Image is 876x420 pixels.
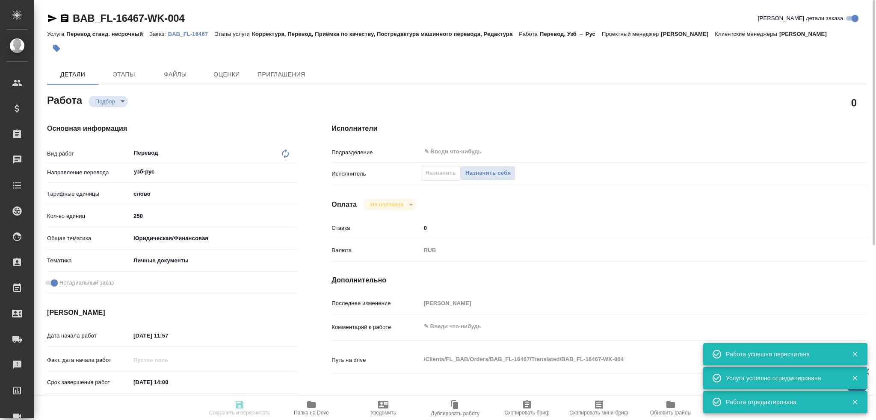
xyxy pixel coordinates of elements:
span: Дублировать работу [431,411,479,417]
input: ✎ Введи что-нибудь [130,210,297,222]
span: Скопировать мини-бриф [569,410,628,416]
p: Тематика [47,256,130,265]
p: Комментарий к работе [331,323,420,332]
p: Вид работ [47,150,130,158]
p: Общая тематика [47,234,130,243]
a: BAB_FL-16467 [168,30,214,37]
button: Сохранить и пересчитать [204,396,275,420]
p: Факт. дата начала работ [47,356,130,364]
h4: Исполнители [331,123,867,134]
span: Этапы [104,69,145,80]
p: Ставка [331,224,420,232]
h2: 0 [851,95,857,110]
p: Услуга [47,31,66,37]
p: [PERSON_NAME] [779,31,833,37]
input: ✎ Введи что-нибудь [130,376,205,388]
span: Нотариальный заказ [59,279,114,287]
p: Кол-во единиц [47,212,130,220]
span: Приглашения [257,69,305,80]
button: Скопировать ссылку для ЯМессенджера [47,13,57,23]
p: Этапы услуги [214,31,252,37]
button: Не оплачена [368,201,406,208]
div: Юридическая/Финансовая [130,231,297,246]
div: слово [130,187,297,201]
p: Перевод станд. несрочный [66,31,149,37]
p: Срок завершения работ [47,378,130,387]
input: Пустое поле [421,297,822,309]
h4: Основная информация [47,123,297,134]
p: Исполнитель [331,170,420,178]
div: Подбор [364,199,416,210]
div: RUB [421,243,822,258]
button: Open [817,151,819,153]
p: [PERSON_NAME] [661,31,715,37]
span: Скопировать бриф [504,410,549,416]
p: Корректура, Перевод, Приёмка по качеству, Постредактура машинного перевода, Редактура [252,31,519,37]
textarea: /Clients/FL_BAB/Orders/BAB_FL-16467/Translated/BAB_FL-16467-WK-004 [421,352,822,367]
div: Услуга успешно отредактирована [726,374,839,382]
button: Дублировать работу [419,396,491,420]
span: Обновить файлы [650,410,692,416]
a: BAB_FL-16467-WK-004 [73,12,185,24]
span: Назначить себя [465,168,511,178]
button: Подбор [93,98,118,105]
p: Перевод, Узб → Рус [540,31,602,37]
p: Клиентские менеджеры [715,31,779,37]
span: Папка на Drive [294,410,329,416]
button: Добавить тэг [47,39,66,58]
p: Тарифные единицы [47,190,130,198]
button: Скопировать ссылку [59,13,70,23]
span: Детали [52,69,93,80]
h4: Дополнительно [331,275,867,285]
button: Уведомить [347,396,419,420]
p: Подразделение [331,148,420,157]
div: Личные документы [130,253,297,268]
div: Работа успешно пересчитана [726,350,839,358]
input: Пустое поле [130,354,205,366]
span: Уведомить [370,410,396,416]
p: Последнее изменение [331,299,420,308]
span: Файлы [155,69,196,80]
button: Скопировать бриф [491,396,563,420]
button: Закрыть [846,350,864,358]
input: ✎ Введи что-нибудь [423,147,791,157]
p: Дата начала работ [47,332,130,340]
div: Подбор [89,96,128,107]
button: Закрыть [846,374,864,382]
span: Оценки [206,69,247,80]
button: Open [293,171,294,173]
button: Папка на Drive [275,396,347,420]
span: Сохранить и пересчитать [209,410,270,416]
input: ✎ Введи что-нибудь [421,222,822,234]
h2: Работа [47,92,82,107]
input: ✎ Введи что-нибудь [130,329,205,342]
p: Валюта [331,246,420,255]
button: Обновить файлы [635,396,707,420]
span: [PERSON_NAME] детали заказа [758,14,843,23]
h4: [PERSON_NAME] [47,308,297,318]
p: Проектный менеджер [602,31,661,37]
div: Работа отредактирована [726,398,839,406]
p: Направление перевода [47,168,130,177]
p: Путь на drive [331,356,420,364]
h4: Оплата [331,200,357,210]
p: BAB_FL-16467 [168,31,214,37]
p: Работа [519,31,540,37]
button: Закрыть [846,398,864,406]
p: Заказ: [149,31,168,37]
button: Скопировать мини-бриф [563,396,635,420]
button: Назначить себя [461,166,515,181]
